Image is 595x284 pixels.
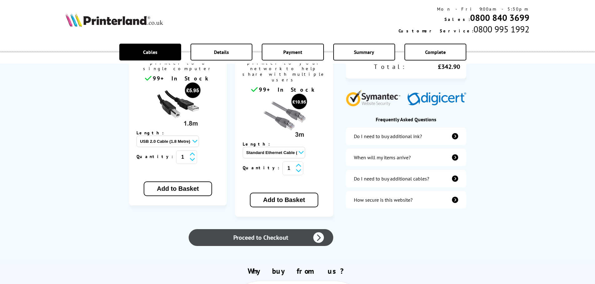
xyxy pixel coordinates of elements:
[243,141,276,147] span: Length:
[250,193,318,207] button: Add to Basket
[144,181,212,196] button: Add to Basket
[346,149,466,166] a: items-arrive
[143,49,157,55] span: Cables
[407,92,466,106] img: Digicert
[425,49,446,55] span: Complete
[354,49,374,55] span: Summary
[444,17,470,22] span: Sales:
[66,13,163,27] img: Printerland Logo
[346,128,466,145] a: additional-ink
[154,82,201,129] img: usb cable
[238,53,330,86] span: Connects your printer to your network to help share with multiple users
[261,93,308,140] img: Ethernet cable
[243,165,282,171] span: Quantity:
[346,89,405,106] img: Symantec Website Security
[259,86,317,93] span: 99+ In Stock
[283,49,302,55] span: Payment
[153,75,211,82] span: 99+ In Stock
[470,12,529,23] a: 0800 840 3699
[346,191,466,209] a: secure-website
[354,133,422,139] div: Do I need to buy additional ink?
[346,170,466,187] a: additional-cables
[66,266,530,276] h2: Why buy from us?
[474,23,529,35] span: 0800 995 1992
[189,229,333,246] a: Proceed to Checkout
[354,176,429,182] div: Do I need to buy additional cables?
[352,63,406,71] div: Total:
[132,53,224,75] span: Connects your printer to a single computer
[354,197,413,203] div: How secure is this website?
[214,49,229,55] span: Details
[136,130,170,136] span: Length:
[406,63,460,71] div: £342.90
[346,116,466,123] div: Frequently Asked Questions
[136,154,176,159] span: Quantity:
[399,28,474,34] span: Customer Service:
[399,6,529,12] div: Mon - Fri 9:00am - 5:30pm
[354,154,411,161] div: When will my items arrive?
